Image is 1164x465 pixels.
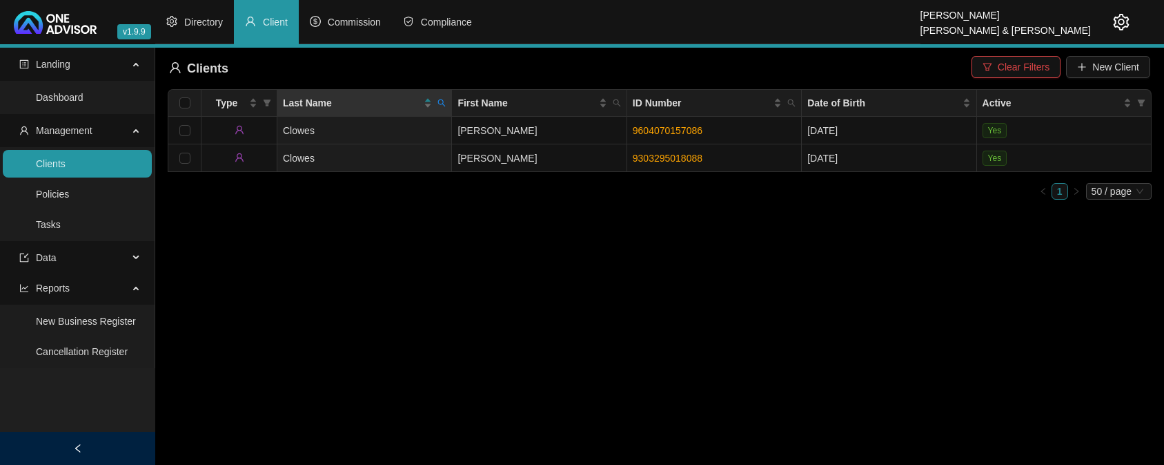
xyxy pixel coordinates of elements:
span: ID Number [633,95,771,111]
span: dollar [310,16,321,27]
span: setting [166,16,177,27]
a: Policies [36,189,69,200]
a: New Business Register [36,316,136,327]
span: search [785,93,798,113]
li: Next Page [1068,183,1085,200]
div: Page Size [1086,183,1152,200]
td: [DATE] [802,144,976,172]
li: 1 [1052,183,1068,200]
button: left [1035,183,1052,200]
span: search [787,99,796,107]
div: [PERSON_NAME] [920,3,1091,19]
span: Directory [184,17,223,28]
span: filter [1134,93,1148,113]
span: Landing [36,59,70,70]
span: First Name [457,95,595,111]
span: right [1072,187,1081,196]
td: Clowes [277,117,452,144]
span: left [73,444,83,453]
span: line-chart [19,283,29,293]
button: right [1068,183,1085,200]
th: ID Number [627,90,802,117]
span: safety [403,16,414,27]
span: filter [1137,99,1145,107]
span: Date of Birth [807,95,959,111]
button: Clear Filters [971,56,1061,78]
span: Clients [187,61,228,75]
span: Data [36,252,57,263]
button: New Client [1066,56,1150,78]
span: filter [260,93,274,113]
span: Client [263,17,288,28]
span: Last Name [283,95,421,111]
td: [PERSON_NAME] [452,144,627,172]
td: [DATE] [802,117,976,144]
span: Type [207,95,246,111]
span: user [235,153,244,162]
span: search [613,99,621,107]
span: user [235,125,244,135]
th: First Name [452,90,627,117]
th: Date of Birth [802,90,976,117]
span: search [610,93,624,113]
span: Commission [328,17,381,28]
span: Yes [983,123,1007,138]
span: user [19,126,29,135]
span: filter [983,62,992,72]
a: 1 [1052,184,1067,199]
span: search [437,99,446,107]
th: Active [977,90,1152,117]
th: Type [201,90,277,117]
span: v1.9.9 [117,24,151,39]
img: 2df55531c6924b55f21c4cf5d4484680-logo-light.svg [14,11,97,34]
a: Clients [36,158,66,169]
a: 9303295018088 [633,153,702,164]
a: Tasks [36,219,61,230]
span: user [169,61,181,74]
td: Clowes [277,144,452,172]
span: Compliance [421,17,472,28]
span: plus [1077,62,1087,72]
span: 50 / page [1092,184,1146,199]
span: Active [983,95,1121,111]
span: Reports [36,283,70,294]
td: [PERSON_NAME] [452,117,627,144]
span: search [435,93,448,113]
a: Dashboard [36,92,83,103]
span: Clear Filters [998,59,1049,75]
span: New Client [1092,59,1139,75]
span: filter [263,99,271,107]
li: Previous Page [1035,183,1052,200]
div: [PERSON_NAME] & [PERSON_NAME] [920,19,1091,34]
span: setting [1113,14,1130,30]
span: import [19,253,29,263]
span: left [1039,187,1047,196]
span: Management [36,125,92,136]
a: 9604070157086 [633,125,702,136]
span: Yes [983,151,1007,166]
span: profile [19,59,29,69]
a: Cancellation Register [36,346,128,357]
span: user [245,16,256,27]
